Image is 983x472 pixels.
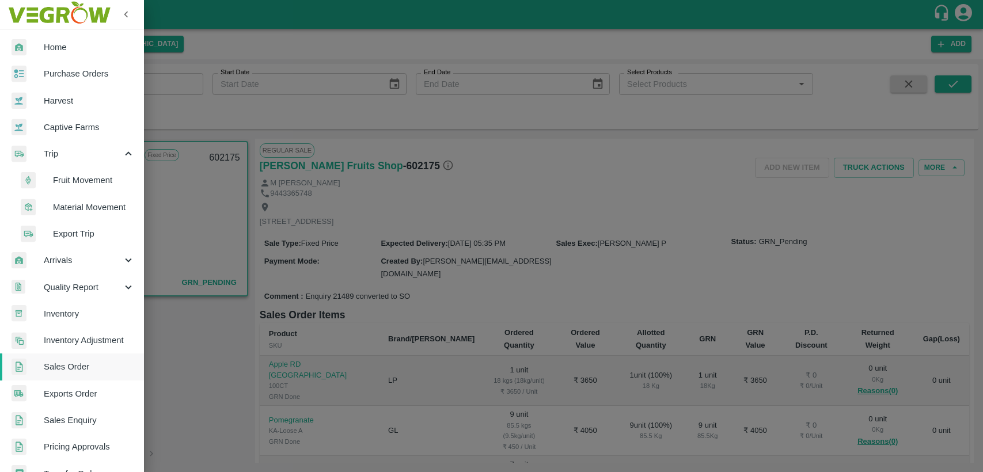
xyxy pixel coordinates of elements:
span: Exports Order [44,387,135,400]
span: Quality Report [44,281,122,294]
img: inventory [12,332,26,349]
a: deliveryExport Trip [9,220,144,247]
img: whArrival [12,252,26,269]
img: whInventory [12,305,26,322]
img: sales [12,359,26,375]
img: harvest [12,92,26,109]
span: Material Movement [53,201,135,214]
span: Trip [44,147,122,160]
img: delivery [21,226,36,242]
img: delivery [12,146,26,162]
span: Home [44,41,135,54]
span: Captive Farms [44,121,135,134]
span: Arrivals [44,254,122,267]
img: reciept [12,66,26,82]
span: Export Trip [53,227,135,240]
span: Sales Enquiry [44,414,135,427]
span: Fruit Movement [53,174,135,186]
a: fruitFruit Movement [9,167,144,193]
img: sales [12,412,26,429]
img: harvest [12,119,26,136]
span: Pricing Approvals [44,440,135,453]
span: Inventory Adjustment [44,334,135,347]
img: qualityReport [12,280,25,294]
span: Harvest [44,94,135,107]
a: materialMaterial Movement [9,194,144,220]
img: sales [12,439,26,455]
img: fruit [21,172,36,189]
span: Inventory [44,307,135,320]
img: whArrival [12,39,26,56]
img: shipments [12,385,26,402]
span: Purchase Orders [44,67,135,80]
span: Sales Order [44,360,135,373]
img: material [21,199,36,216]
